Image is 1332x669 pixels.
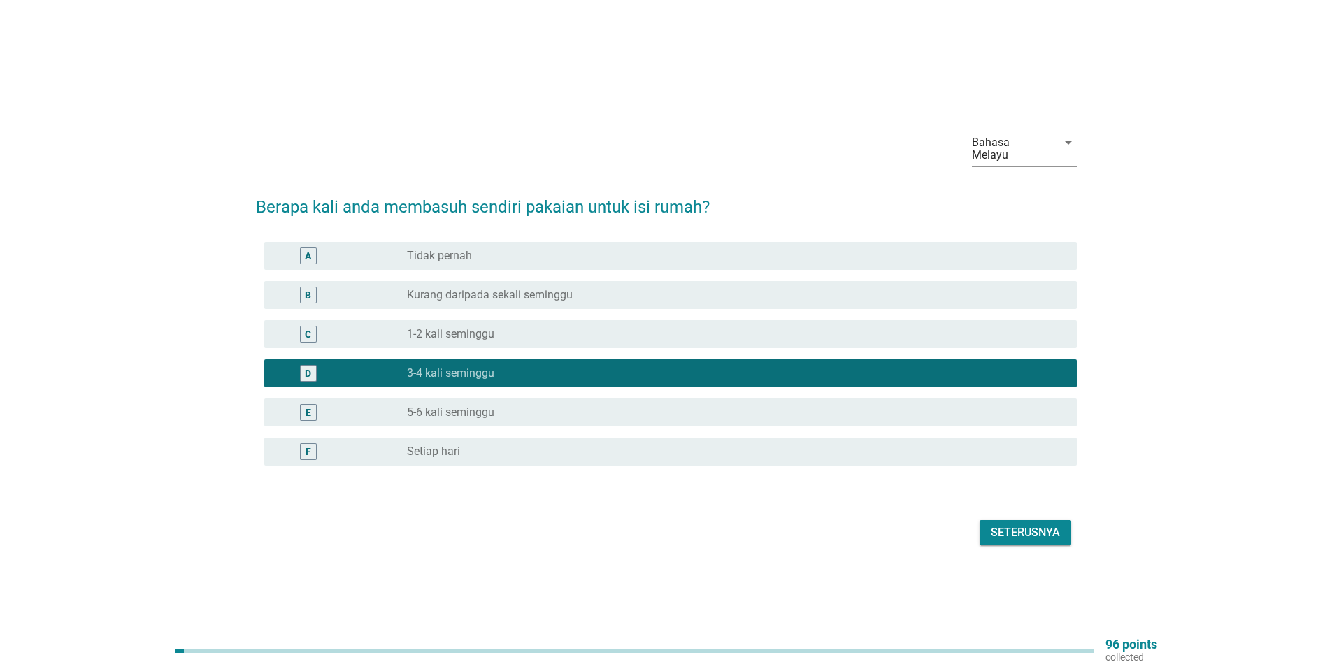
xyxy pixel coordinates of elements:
button: Seterusnya [980,520,1071,545]
label: 3-4 kali seminggu [407,366,494,380]
label: 1-2 kali seminggu [407,327,494,341]
label: 5-6 kali seminggu [407,405,494,419]
div: E [306,405,311,419]
div: D [305,366,311,380]
div: Bahasa Melayu [972,136,1049,161]
p: 96 points [1105,638,1157,651]
div: A [305,248,311,263]
div: Seterusnya [991,524,1060,541]
p: collected [1105,651,1157,663]
label: Setiap hari [407,445,460,459]
div: C [305,326,311,341]
div: F [306,444,311,459]
label: Kurang daripada sekali seminggu [407,288,573,302]
h2: Berapa kali anda membasuh sendiri pakaian untuk isi rumah? [256,180,1077,220]
div: B [305,287,311,302]
i: arrow_drop_down [1060,134,1077,151]
label: Tidak pernah [407,249,472,263]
